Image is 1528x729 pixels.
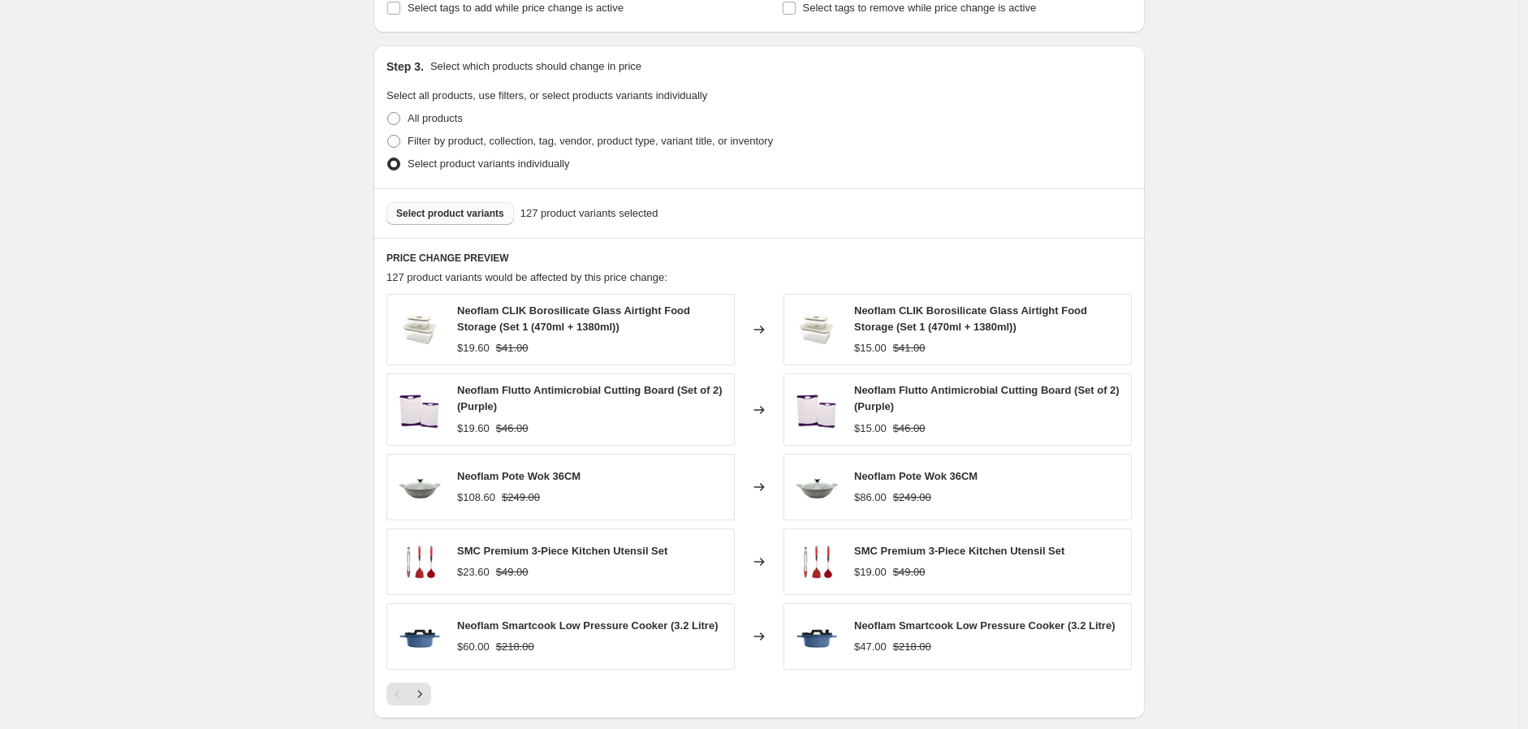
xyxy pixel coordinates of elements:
p: Select which products should change in price [430,58,641,75]
button: Select product variants [386,202,514,225]
div: $15.00 [854,421,887,437]
span: Neoflam Pote Wok 36CM [854,470,978,482]
span: Select tags to remove while price change is active [803,2,1037,14]
span: All products [408,112,463,124]
div: $86.00 [854,490,887,506]
div: $60.00 [457,639,490,655]
img: SMC-KITCHEN-UTENSILS-SET_80x.jpg [395,537,444,586]
div: $108.60 [457,490,495,506]
span: Neoflam Pote Wok 36CM [457,470,581,482]
img: NEOFLAM-POTE-WOK-36CM_80x.jpg [395,463,444,511]
strike: $49.00 [496,564,529,580]
span: SMC Premium 3-Piece Kitchen Utensil Set [457,545,667,557]
strike: $218.00 [893,639,931,655]
strike: $49.00 [893,564,926,580]
span: Neoflam CLIK Borosilicate Glass Airtight Food Storage (Set 1 (470ml + 1380ml)) [854,304,1087,333]
span: Neoflam Flutto Antimicrobial Cutting Board (Set of 2) (Purple) [457,384,723,412]
strike: $46.00 [496,421,529,437]
strike: $41.00 [893,340,926,356]
strike: $218.00 [496,639,534,655]
strike: $249.00 [502,490,540,506]
span: Select tags to add while price change is active [408,2,624,14]
span: Neoflam Smartcook Low Pressure Cooker (3.2 Litre) [854,619,1115,632]
img: SMC-KITCHEN-UTENSILS-SET_80x.jpg [792,537,841,586]
span: Filter by product, collection, tag, vendor, product type, variant title, or inventory [408,135,773,147]
img: NEOFLAM-POTE-WOK-36CM_80x.jpg [792,463,841,511]
div: $15.00 [854,340,887,356]
h6: PRICE CHANGE PREVIEW [386,252,1132,265]
nav: Pagination [386,683,431,705]
span: Neoflam Flutto Antimicrobial Cutting Board (Set of 2) (Purple) [854,384,1120,412]
div: $19.60 [457,421,490,437]
img: NEOFLAM-CLIK-SET-1_80x.jpg [395,305,444,354]
span: 127 product variants would be affected by this price change: [386,271,667,283]
span: Select product variants [396,207,504,220]
span: 127 product variants selected [520,205,658,222]
strike: $41.00 [496,340,529,356]
h2: Step 3. [386,58,424,75]
div: $19.60 [457,340,490,356]
span: Neoflam CLIK Borosilicate Glass Airtight Food Storage (Set 1 (470ml + 1380ml)) [457,304,690,333]
img: NEOFLAM_FLUTTO_CUTTING_BOARDS_PURPLE_80x.jpg [395,386,444,434]
button: Next [408,683,431,705]
span: Neoflam Smartcook Low Pressure Cooker (3.2 Litre) [457,619,718,632]
div: $19.00 [854,564,887,580]
strike: $249.00 [893,490,931,506]
div: $23.60 [457,564,490,580]
div: $47.00 [854,639,887,655]
span: SMC Premium 3-Piece Kitchen Utensil Set [854,545,1064,557]
img: NEOFLAM-SMARTCOOK-LOW-PRESSURE-COOKER-3.2L_80x.png [395,612,444,661]
img: NEOFLAM-SMARTCOOK-LOW-PRESSURE-COOKER-3.2L_80x.png [792,612,841,661]
img: NEOFLAM_FLUTTO_CUTTING_BOARDS_PURPLE_80x.jpg [792,386,841,434]
strike: $46.00 [893,421,926,437]
span: Select all products, use filters, or select products variants individually [386,89,707,101]
img: NEOFLAM-CLIK-SET-1_80x.jpg [792,305,841,354]
span: Select product variants individually [408,157,569,170]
